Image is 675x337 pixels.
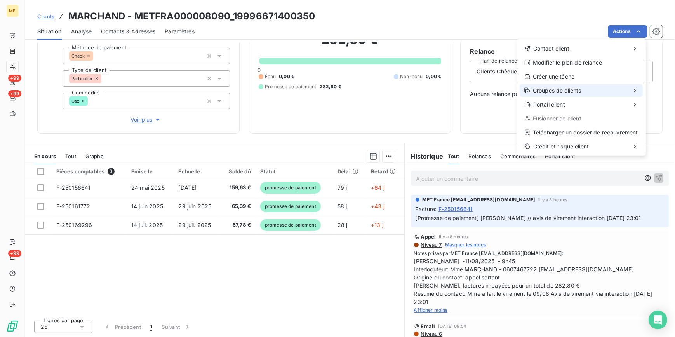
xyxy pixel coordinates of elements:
span: Portail client [533,101,565,108]
span: Contact client [533,45,569,52]
div: Télécharger un dossier de recouvrement [520,126,643,139]
span: Crédit et risque client [533,143,589,150]
div: Modifier le plan de relance [520,56,643,69]
span: Groupes de clients [533,87,581,94]
div: Créer une tâche [520,70,643,83]
div: Actions [517,39,646,156]
div: Fusionner ce client [520,112,643,125]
